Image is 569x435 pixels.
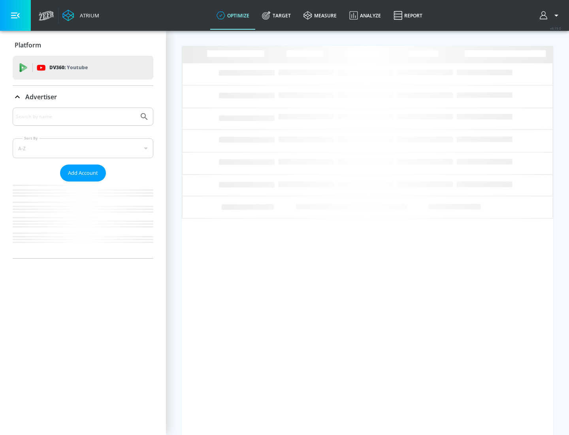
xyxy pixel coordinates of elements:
button: Add Account [60,165,106,182]
span: Add Account [68,168,98,178]
label: Sort By [23,136,40,141]
p: DV360: [49,63,88,72]
div: Atrium [77,12,99,19]
span: v 4.19.0 [550,26,561,30]
div: Advertiser [13,108,153,258]
p: Platform [15,41,41,49]
div: DV360: Youtube [13,56,153,79]
p: Youtube [67,63,88,72]
a: Target [256,1,297,30]
div: A-Z [13,138,153,158]
p: Advertiser [25,93,57,101]
a: Report [387,1,429,30]
input: Search by name [16,112,136,122]
div: Advertiser [13,86,153,108]
a: measure [297,1,343,30]
a: Atrium [62,9,99,21]
a: optimize [210,1,256,30]
a: Analyze [343,1,387,30]
nav: list of Advertiser [13,182,153,258]
div: Platform [13,34,153,56]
